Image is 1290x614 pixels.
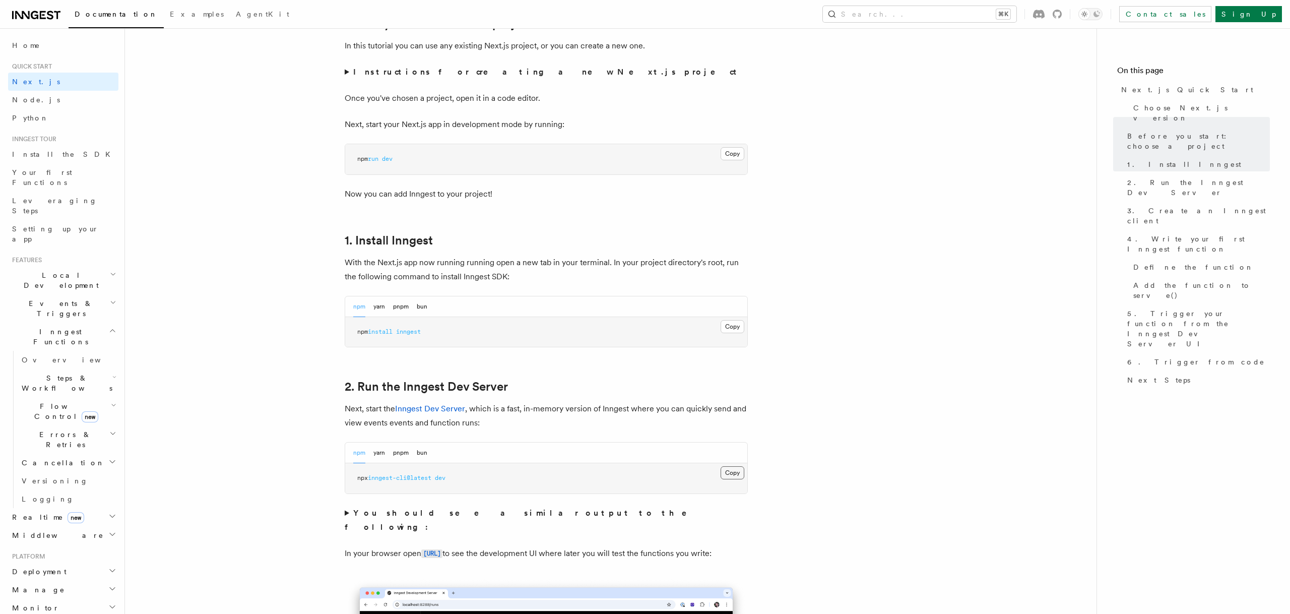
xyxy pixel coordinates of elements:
[8,530,104,540] span: Middleware
[1127,159,1241,169] span: 1. Install Inngest
[1123,127,1270,155] a: Before you start: choose a project
[1215,6,1282,22] a: Sign Up
[170,10,224,18] span: Examples
[12,114,49,122] span: Python
[8,585,65,595] span: Manage
[345,508,701,532] strong: You should see a similar output to the following:
[357,328,368,335] span: npm
[12,78,60,86] span: Next.js
[1119,6,1211,22] a: Contact sales
[12,168,72,187] span: Your first Functions
[345,91,748,105] p: Once you've chosen a project, open it in a code editor.
[1123,371,1270,389] a: Next Steps
[8,563,118,581] button: Deployment
[22,356,125,364] span: Overview
[12,40,40,50] span: Home
[8,581,118,599] button: Manage
[18,397,118,425] button: Flow Controlnew
[1078,8,1103,20] button: Toggle dark mode
[823,6,1016,22] button: Search...⌘K
[353,443,365,463] button: npm
[421,549,442,558] code: [URL]
[1133,280,1270,300] span: Add the function to serve()
[236,10,289,18] span: AgentKit
[8,567,67,577] span: Deployment
[1117,81,1270,99] a: Next.js Quick Start
[18,454,118,472] button: Cancellation
[8,552,45,561] span: Platform
[357,155,368,162] span: npm
[368,155,378,162] span: run
[69,3,164,28] a: Documentation
[18,429,109,450] span: Errors & Retries
[1123,173,1270,202] a: 2. Run the Inngest Dev Server
[164,3,230,27] a: Examples
[22,477,88,485] span: Versioning
[1133,103,1270,123] span: Choose Next.js version
[373,296,385,317] button: yarn
[345,187,748,201] p: Now you can add Inngest to your project!
[382,155,393,162] span: dev
[8,603,59,613] span: Monitor
[8,323,118,351] button: Inngest Functions
[18,351,118,369] a: Overview
[1121,85,1253,95] span: Next.js Quick Start
[1127,131,1270,151] span: Before you start: choose a project
[12,225,99,243] span: Setting up your app
[8,109,118,127] a: Python
[8,266,118,294] button: Local Development
[18,425,118,454] button: Errors & Retries
[12,150,116,158] span: Install the SDK
[1127,309,1270,349] span: 5. Trigger your function from the Inngest Dev Server UI
[8,298,110,319] span: Events & Triggers
[345,233,433,248] a: 1. Install Inngest
[368,328,393,335] span: install
[1123,353,1270,371] a: 6. Trigger from code
[8,256,42,264] span: Features
[721,147,744,160] button: Copy
[8,36,118,54] a: Home
[395,404,465,413] a: Inngest Dev Server
[18,373,112,393] span: Steps & Workflows
[18,458,105,468] span: Cancellation
[345,380,508,394] a: 2. Run the Inngest Dev Server
[345,402,748,430] p: Next, start the , which is a fast, in-memory version of Inngest where you can quickly send and vi...
[75,10,158,18] span: Documentation
[1127,375,1190,385] span: Next Steps
[417,296,427,317] button: bun
[1127,206,1270,226] span: 3. Create an Inngest client
[1117,65,1270,81] h4: On this page
[421,548,442,558] a: [URL]
[8,351,118,508] div: Inngest Functions
[18,369,118,397] button: Steps & Workflows
[373,443,385,463] button: yarn
[721,466,744,479] button: Copy
[8,270,110,290] span: Local Development
[345,546,748,561] p: In your browser open to see the development UI where later you will test the functions you write:
[8,508,118,526] button: Realtimenew
[345,256,748,284] p: With the Next.js app now running running open a new tab in your terminal. In your project directo...
[417,443,427,463] button: bun
[345,65,748,79] summary: Instructions for creating a new Next.js project
[8,63,52,71] span: Quick start
[8,73,118,91] a: Next.js
[393,443,409,463] button: pnpm
[8,220,118,248] a: Setting up your app
[1127,357,1265,367] span: 6. Trigger from code
[1123,202,1270,230] a: 3. Create an Inngest client
[68,512,84,523] span: new
[1123,230,1270,258] a: 4. Write your first Inngest function
[435,474,445,481] span: dev
[1127,234,1270,254] span: 4. Write your first Inngest function
[8,145,118,163] a: Install the SDK
[353,67,741,77] strong: Instructions for creating a new Next.js project
[1129,99,1270,127] a: Choose Next.js version
[1133,262,1254,272] span: Define the function
[345,39,748,53] p: In this tutorial you can use any existing Next.js project, or you can create a new one.
[18,490,118,508] a: Logging
[8,192,118,220] a: Leveraging Steps
[12,197,97,215] span: Leveraging Steps
[396,328,421,335] span: inngest
[22,495,74,503] span: Logging
[1129,258,1270,276] a: Define the function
